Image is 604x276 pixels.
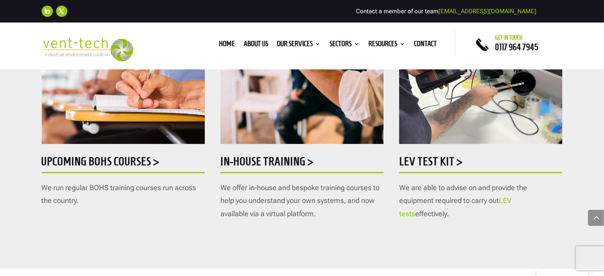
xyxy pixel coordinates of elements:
[56,6,67,17] a: Follow on X
[42,38,133,61] img: 2023-09-27T08_35_16.549ZVENT-TECH---Clear-background
[277,41,321,50] a: Our Services
[399,183,527,218] span: We are able to advise on and provide the equipment required to carry out effectively.
[399,156,562,171] h5: LEV Test Kit >
[42,181,205,207] p: We run regular BOHS training courses run across the country.
[42,156,205,171] h5: Upcoming BOHS courses >
[356,8,536,15] span: Contact a member of our team
[438,8,536,15] a: [EMAIL_ADDRESS][DOMAIN_NAME]
[42,6,53,17] a: Follow on LinkedIn
[368,41,405,50] a: Resources
[399,196,511,217] a: LEV tests
[244,41,268,50] a: About us
[219,41,235,50] a: Home
[495,34,523,41] span: Get in touch
[495,42,538,52] a: 0117 964 7945
[220,183,380,218] span: We offer in-house and bespoke training courses to help you understand your own systems, and now a...
[414,41,437,50] a: Contact
[220,156,384,171] h5: In-house training >
[329,41,360,50] a: Sectors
